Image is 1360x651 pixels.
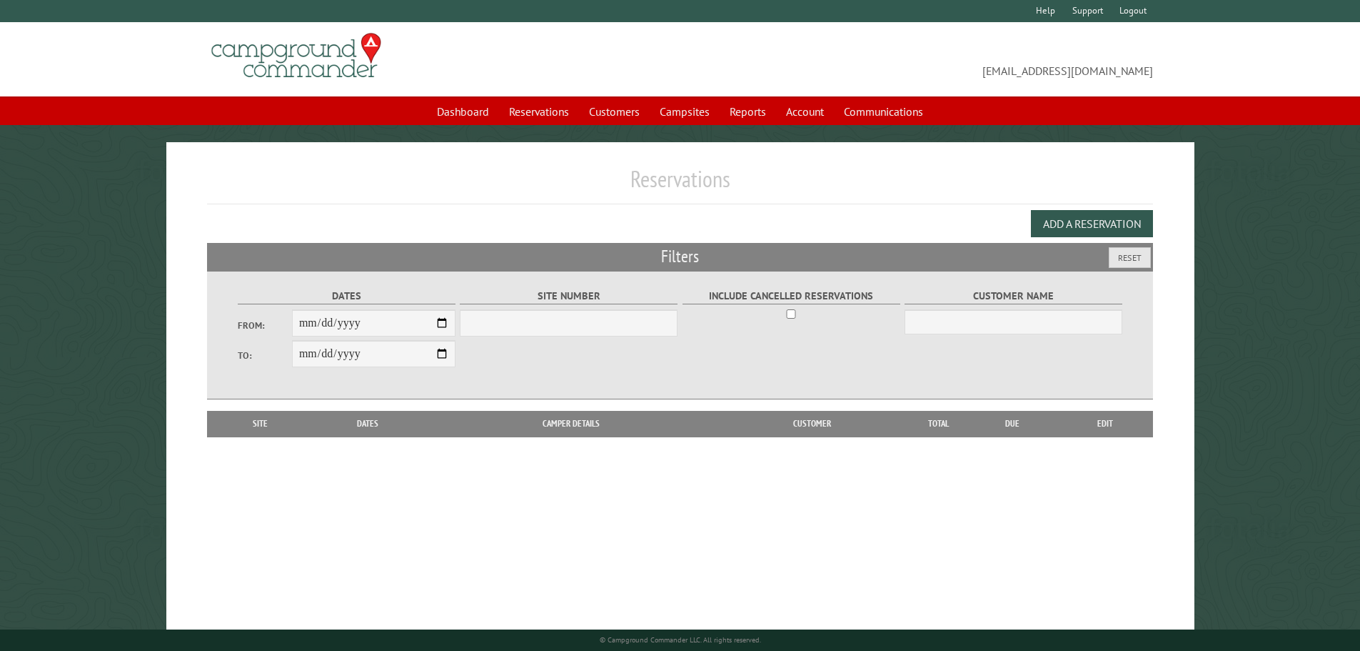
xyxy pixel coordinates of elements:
button: Reset [1109,247,1151,268]
th: Edit [1057,411,1154,437]
th: Customer [713,411,910,437]
a: Campsites [651,98,718,125]
th: Dates [307,411,429,437]
label: Site Number [460,288,678,304]
h1: Reservations [207,165,1154,204]
a: Account [777,98,832,125]
label: Include Cancelled Reservations [682,288,900,304]
a: Customers [580,98,648,125]
a: Reservations [500,98,578,125]
th: Camper Details [429,411,713,437]
a: Communications [835,98,932,125]
img: Campground Commander [207,28,386,84]
h2: Filters [207,243,1154,270]
label: To: [238,349,292,362]
button: Add a Reservation [1031,210,1153,237]
label: Dates [238,288,455,304]
small: © Campground Commander LLC. All rights reserved. [600,635,761,645]
a: Reports [721,98,775,125]
span: [EMAIL_ADDRESS][DOMAIN_NAME] [680,39,1154,79]
a: Dashboard [428,98,498,125]
th: Total [910,411,967,437]
label: From: [238,319,292,332]
label: Customer Name [905,288,1122,304]
th: Due [967,411,1057,437]
th: Site [214,411,307,437]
